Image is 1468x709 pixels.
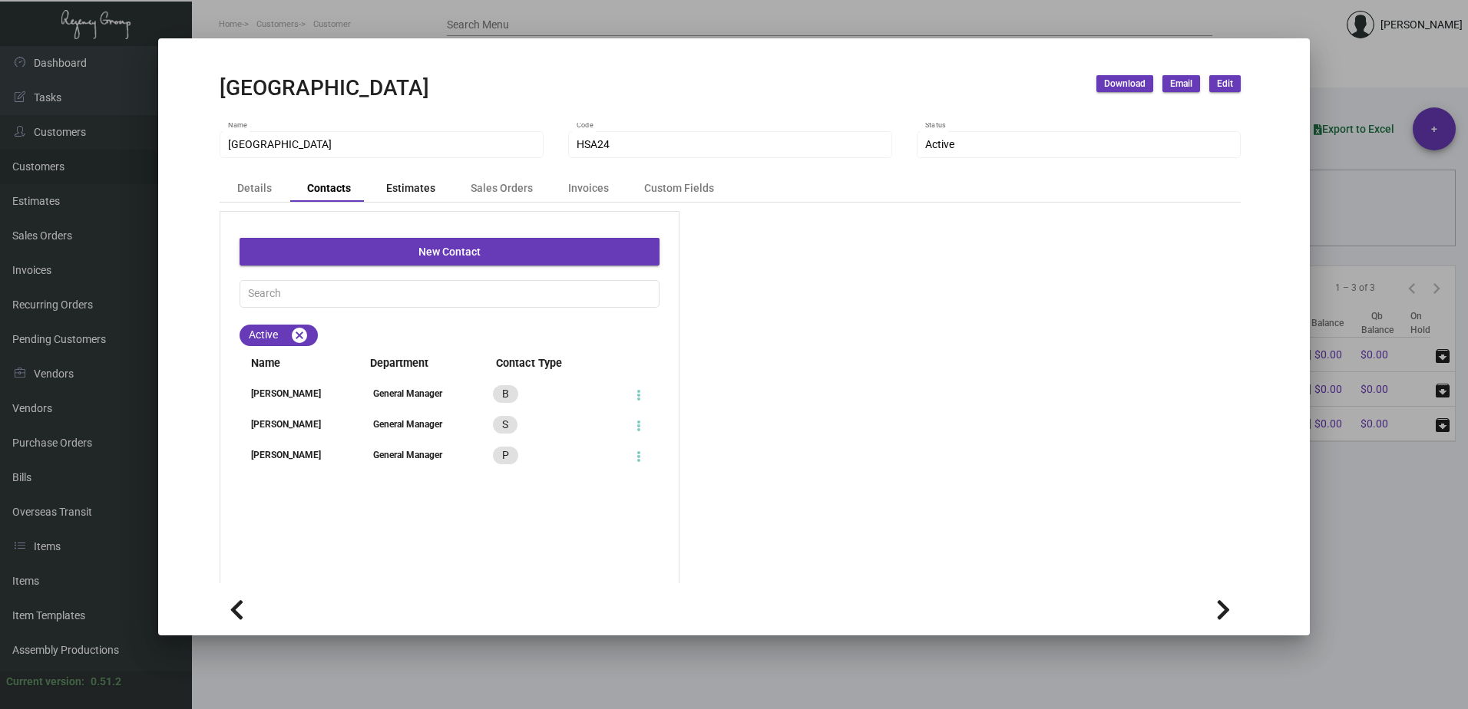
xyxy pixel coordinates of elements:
[237,180,272,196] div: Details
[240,238,660,265] button: New Contact
[373,417,442,431] div: General Manager
[220,75,429,101] h2: [GEOGRAPHIC_DATA]
[493,385,518,403] mat-chip: B
[1162,75,1200,92] button: Email
[240,417,345,431] div: [PERSON_NAME]
[248,288,652,300] input: Search
[6,674,84,690] div: Current version:
[1170,77,1192,91] span: Email
[418,246,481,258] span: New Contact
[471,180,533,196] div: Sales Orders
[307,180,351,196] div: Contacts
[91,674,121,690] div: 0.51.2
[290,326,309,345] mat-icon: cancel
[373,448,442,462] div: General Manager
[644,180,714,196] div: Custom Fields
[1217,77,1233,91] span: Edit
[925,138,954,150] span: Active
[493,416,517,434] mat-chip: S
[1104,77,1146,91] span: Download
[373,387,442,401] div: General Manager
[493,447,518,464] mat-chip: P
[359,355,464,372] span: Department
[484,355,660,372] span: Contact Type
[240,448,345,462] div: [PERSON_NAME]
[240,325,318,346] mat-chip: Active
[386,180,435,196] div: Estimates
[240,355,345,372] span: Name
[240,387,345,401] div: [PERSON_NAME]
[1209,75,1241,92] button: Edit
[568,180,609,196] div: Invoices
[1096,75,1153,92] button: Download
